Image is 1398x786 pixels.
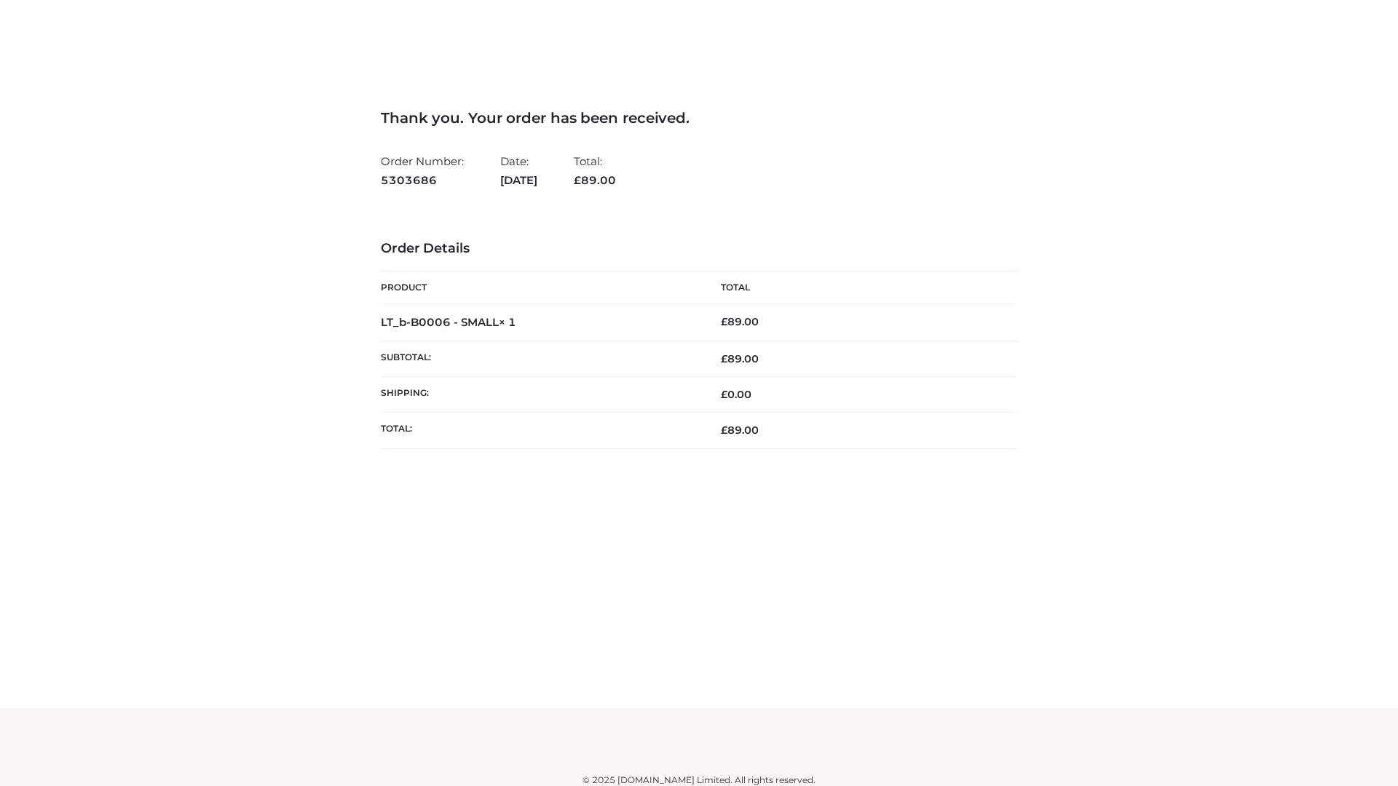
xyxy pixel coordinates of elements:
[381,413,699,448] th: Total:
[699,271,1017,304] th: Total
[499,315,516,329] strong: × 1
[381,148,464,193] li: Order Number:
[721,388,727,401] span: £
[721,352,727,365] span: £
[574,148,616,193] li: Total:
[381,315,516,329] strong: LT_b-B0006 - SMALL
[500,171,537,190] strong: [DATE]
[721,388,751,401] bdi: 0.00
[500,148,537,193] li: Date:
[381,377,699,413] th: Shipping:
[381,109,1017,127] h3: Thank you. Your order has been received.
[721,315,759,328] bdi: 89.00
[381,171,464,190] strong: 5303686
[721,424,727,437] span: £
[381,271,699,304] th: Product
[574,173,581,187] span: £
[721,352,759,365] span: 89.00
[574,173,616,187] span: 89.00
[721,315,727,328] span: £
[381,341,699,376] th: Subtotal:
[381,241,1017,257] h3: Order Details
[721,424,759,437] span: 89.00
